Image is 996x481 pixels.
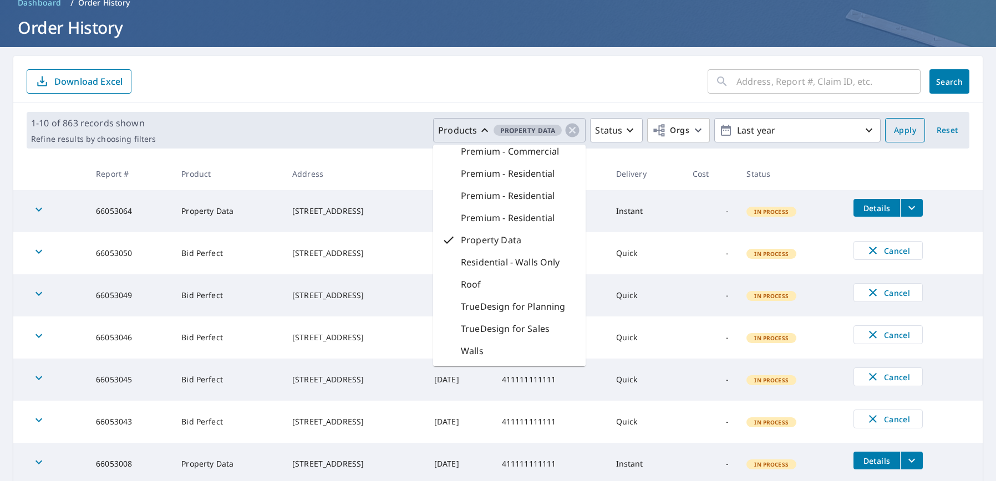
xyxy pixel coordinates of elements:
[172,232,283,274] td: Bid Perfect
[493,401,607,443] td: 411111111111
[433,273,586,295] div: Roof
[31,116,156,130] p: 1-10 of 863 records shown
[853,241,923,260] button: Cancel
[736,66,921,97] input: Address, Report #, Claim ID, etc.
[607,274,684,316] td: Quick
[172,274,283,316] td: Bid Perfect
[425,157,493,190] th: Date
[433,207,586,229] div: Premium - Residential
[860,456,893,466] span: Details
[885,118,925,142] button: Apply
[87,274,172,316] td: 66053049
[425,274,493,316] td: [DATE]
[748,460,795,468] span: In Process
[607,157,684,190] th: Delivery
[292,332,416,343] div: [STREET_ADDRESS]
[172,157,283,190] th: Product
[87,190,172,232] td: 66053064
[900,199,923,217] button: filesDropdownBtn-66053064
[54,75,123,88] p: Download Excel
[938,76,961,87] span: Search
[494,125,562,136] span: Property Data
[87,232,172,274] td: 66053050
[929,69,969,94] button: Search
[13,16,983,39] h1: Order History
[684,274,738,316] td: -
[853,367,923,386] button: Cancel
[433,140,586,162] div: Premium - Commercial
[865,244,911,257] span: Cancel
[934,124,961,137] span: Reset
[461,167,555,180] p: Premium - Residential
[733,121,862,140] p: Last year
[748,418,795,426] span: In Process
[172,190,283,232] td: Property Data
[684,316,738,359] td: -
[461,145,559,158] p: Premium - Commercial
[853,452,900,469] button: detailsBtn-66053008
[87,401,172,443] td: 66053043
[425,232,493,274] td: [DATE]
[684,232,738,274] td: -
[433,185,586,207] div: Premium - Residential
[853,283,923,302] button: Cancel
[714,118,881,142] button: Last year
[607,232,684,274] td: Quick
[172,359,283,401] td: Bid Perfect
[865,370,911,383] span: Cancel
[607,401,684,443] td: Quick
[461,278,481,291] p: Roof
[433,340,586,362] div: Walls
[433,162,586,185] div: Premium - Residential
[748,334,795,342] span: In Process
[283,157,425,190] th: Address
[853,410,923,428] button: Cancel
[461,322,550,335] p: TrueDesign for Sales
[684,359,738,401] td: -
[748,208,795,216] span: In Process
[172,401,283,443] td: Bid Perfect
[438,124,477,137] p: Products
[461,189,555,202] p: Premium - Residential
[425,401,493,443] td: [DATE]
[433,251,586,273] div: Residential - Walls Only
[461,344,484,357] p: Walls
[292,206,416,217] div: [STREET_ADDRESS]
[461,233,521,247] p: Property Data
[684,401,738,443] td: -
[292,458,416,469] div: [STREET_ADDRESS]
[425,316,493,359] td: [DATE]
[738,157,845,190] th: Status
[865,286,911,299] span: Cancel
[748,292,795,300] span: In Process
[27,69,131,94] button: Download Excel
[433,295,586,318] div: TrueDesign for Planning
[607,316,684,359] td: Quick
[647,118,710,142] button: Orgs
[461,211,555,224] p: Premium - Residential
[860,203,893,213] span: Details
[172,316,283,359] td: Bid Perfect
[865,328,911,341] span: Cancel
[461,255,560,269] p: Residential - Walls Only
[292,248,416,259] div: [STREET_ADDRESS]
[929,118,965,142] button: Reset
[433,318,586,340] div: TrueDesign for Sales
[425,190,493,232] td: [DATE]
[865,412,911,426] span: Cancel
[748,376,795,384] span: In Process
[292,290,416,301] div: [STREET_ADDRESS]
[461,300,565,313] p: TrueDesign for Planning
[31,134,156,144] p: Refine results by choosing filters
[894,124,916,137] span: Apply
[87,359,172,401] td: 66053045
[684,157,738,190] th: Cost
[652,124,689,137] span: Orgs
[425,359,493,401] td: [DATE]
[748,250,795,258] span: In Process
[590,118,643,142] button: Status
[684,190,738,232] td: -
[292,374,416,385] div: [STREET_ADDRESS]
[493,359,607,401] td: 411111111111
[607,190,684,232] td: Instant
